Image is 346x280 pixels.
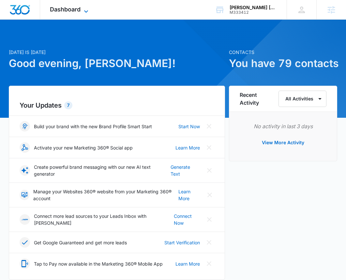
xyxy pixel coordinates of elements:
p: Activate your new Marketing 360® Social app [34,144,133,151]
h1: Good evening, [PERSON_NAME]! [9,56,225,71]
button: Close [204,258,214,269]
div: 7 [64,101,72,109]
div: account id [230,10,277,15]
div: account name [230,5,277,10]
button: Close [204,165,215,176]
button: Close [204,142,214,153]
h1: You have 79 contacts [229,56,337,71]
button: Close [204,214,214,225]
button: Close [204,121,214,131]
button: Close [204,237,214,248]
span: Dashboard [50,6,81,13]
a: Learn More [175,144,200,151]
a: Connect Now [174,213,201,226]
button: All Activities [278,91,327,107]
p: No activity in last 3 days [240,122,326,130]
p: Contacts [229,49,337,56]
a: Start Verification [164,239,200,246]
h2: Your Updates [20,100,215,110]
h6: Recent Activity [240,91,276,107]
button: Close [205,190,215,200]
p: Build your brand with the new Brand Profile Smart Start [34,123,152,130]
p: Create powerful brand messaging with our new AI text generator [34,164,171,177]
p: [DATE] is [DATE] [9,49,225,56]
p: Connect more lead sources to your Leads Inbox with [PERSON_NAME] [34,213,174,226]
p: Tap to Pay now available in the Marketing 360® Mobile App [34,260,163,267]
a: Learn More [175,260,200,267]
a: Generate Text [171,164,200,177]
a: Learn More [178,188,201,202]
button: View More Activity [255,135,311,150]
a: Start Now [178,123,200,130]
p: Get Google Guaranteed and get more leads [34,239,127,246]
p: Manage your Websites 360® website from your Marketing 360® account [33,188,178,202]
